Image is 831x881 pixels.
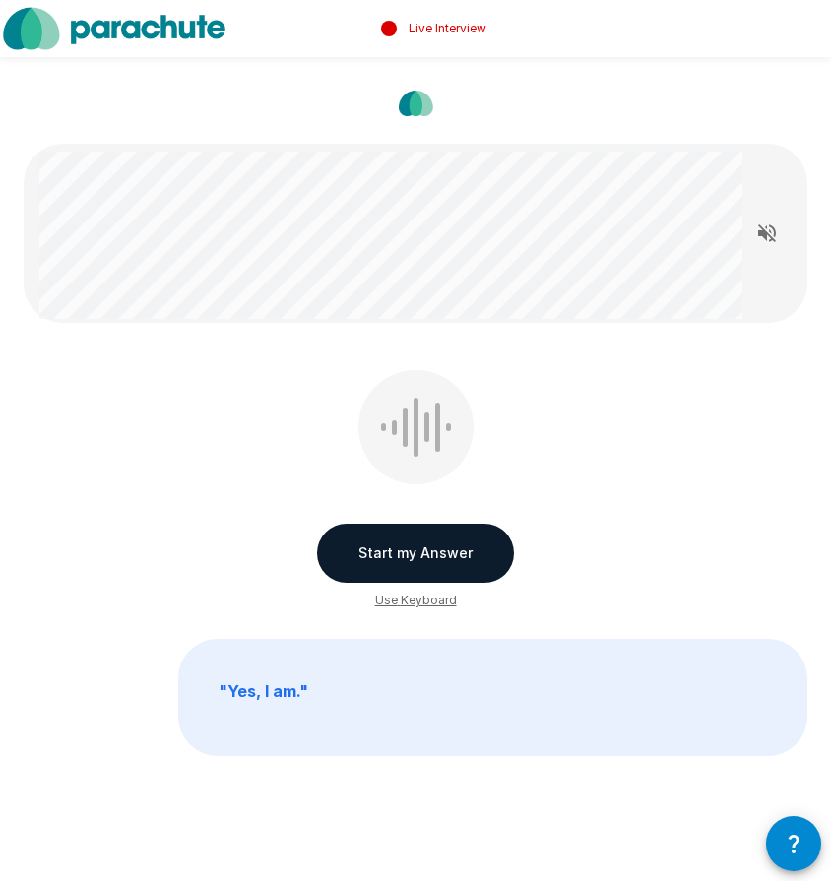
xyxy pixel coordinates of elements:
img: parachute_avatar.png [391,79,440,128]
span: Use Keyboard [375,591,457,610]
button: Start my Answer [317,524,514,583]
p: Live Interview [409,20,486,37]
b: " Yes, I am. " [219,681,308,701]
button: Read questions aloud [747,214,787,253]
